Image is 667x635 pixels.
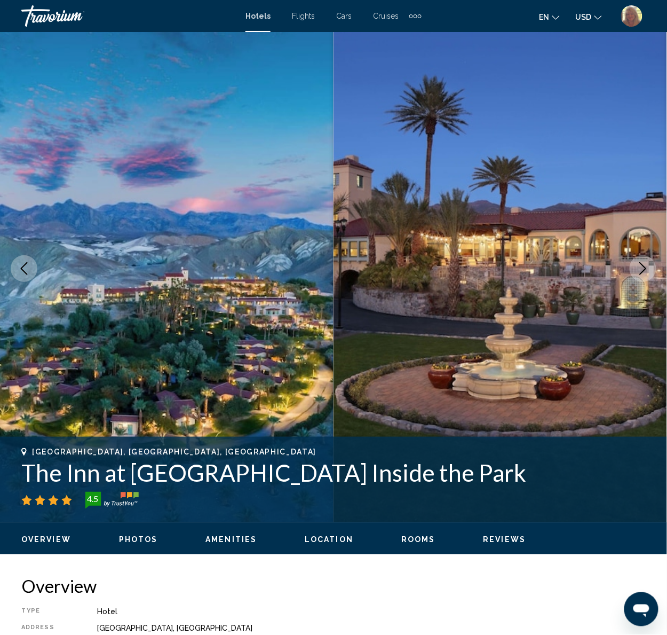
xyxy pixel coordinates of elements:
[292,12,315,20] a: Flights
[621,5,642,27] img: Z
[32,448,316,456] span: [GEOGRAPHIC_DATA], [GEOGRAPHIC_DATA], [GEOGRAPHIC_DATA]
[336,12,352,20] a: Cars
[21,535,71,545] button: Overview
[82,493,104,506] div: 4.5
[409,7,422,25] button: Extra navigation items
[305,535,353,545] button: Location
[21,459,646,487] h1: The Inn at [GEOGRAPHIC_DATA] Inside the Park
[539,9,560,25] button: Change language
[576,9,602,25] button: Change currency
[401,536,435,544] span: Rooms
[21,624,70,633] div: Address
[21,608,70,616] div: Type
[539,13,550,21] span: en
[205,535,257,545] button: Amenities
[85,492,139,509] img: trustyou-badge-hor.svg
[21,576,646,597] h2: Overview
[483,535,526,545] button: Reviews
[483,536,526,544] span: Reviews
[97,608,646,616] div: Hotel
[576,13,592,21] span: USD
[97,624,646,633] div: [GEOGRAPHIC_DATA], [GEOGRAPHIC_DATA]
[305,536,353,544] span: Location
[373,12,399,20] a: Cruises
[618,5,646,27] button: User Menu
[245,12,271,20] a: Hotels
[11,255,37,282] button: Previous image
[119,536,158,544] span: Photos
[401,535,435,545] button: Rooms
[205,536,257,544] span: Amenities
[119,535,158,545] button: Photos
[630,255,656,282] button: Next image
[624,592,658,626] iframe: Button to launch messaging window
[21,536,71,544] span: Overview
[21,5,235,27] a: Travorium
